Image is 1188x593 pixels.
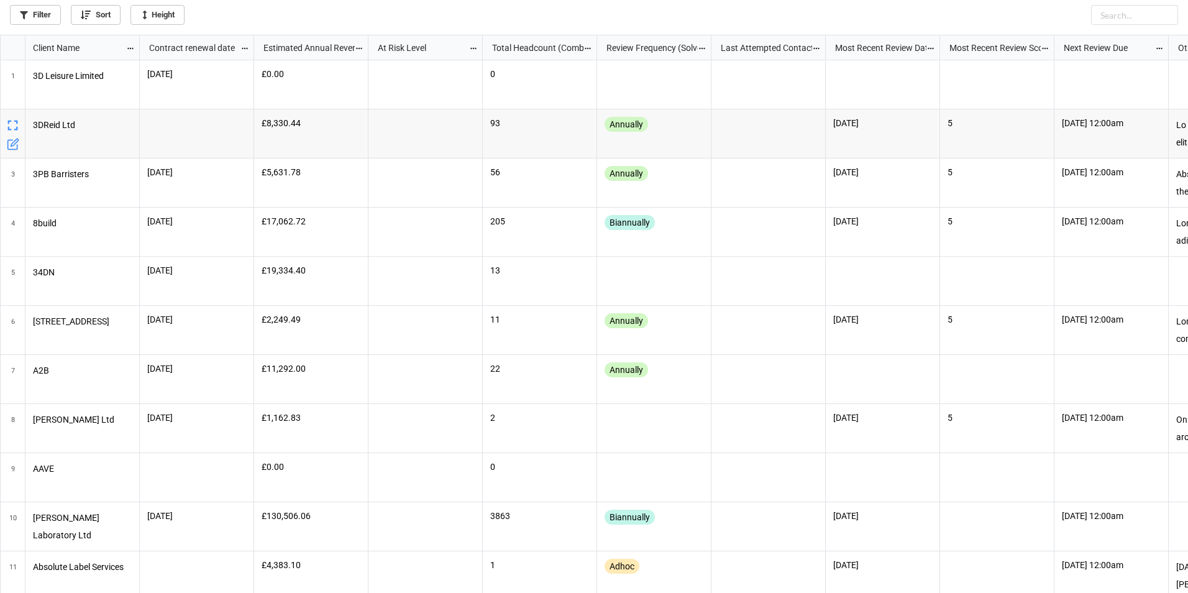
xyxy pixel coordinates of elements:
[1062,313,1161,326] p: [DATE] 12:00am
[1091,5,1178,25] input: Search...
[942,41,1040,55] div: Most Recent Review Score
[262,461,360,473] p: £0.00
[262,510,360,522] p: £130,506.06
[833,117,932,129] p: [DATE]
[25,41,126,55] div: Client Name
[33,461,132,478] p: AAVE
[9,502,17,551] span: 10
[833,166,932,178] p: [DATE]
[142,41,240,55] div: Contract renewal date
[262,117,360,129] p: £8,330.44
[11,257,15,305] span: 5
[605,215,655,230] div: Biannually
[1062,559,1161,571] p: [DATE] 12:00am
[833,411,932,424] p: [DATE]
[599,41,697,55] div: Review Frequency (Solvers)
[605,166,648,181] div: Annually
[490,313,589,326] p: 11
[11,306,15,354] span: 6
[147,510,246,522] p: [DATE]
[262,68,360,80] p: £0.00
[262,411,360,424] p: £1,162.83
[490,362,589,375] p: 22
[1,35,140,60] div: grid
[147,166,246,178] p: [DATE]
[605,559,639,574] div: Adhoc
[262,559,360,571] p: £4,383.10
[33,166,132,183] p: 3PB Barristers
[33,559,132,576] p: Absolute Label Services
[1062,215,1161,228] p: [DATE] 12:00am
[262,166,360,178] p: £5,631.78
[71,5,121,25] a: Sort
[33,117,132,134] p: 3DReid Ltd
[948,215,1046,228] p: 5
[833,313,932,326] p: [DATE]
[33,411,132,429] p: [PERSON_NAME] Ltd
[33,264,132,282] p: 34DN
[948,411,1046,424] p: 5
[33,215,132,232] p: 8build
[33,362,132,380] p: A2B
[833,215,932,228] p: [DATE]
[1062,411,1161,424] p: [DATE] 12:00am
[948,313,1046,326] p: 5
[490,166,589,178] p: 56
[262,215,360,228] p: £17,062.72
[147,362,246,375] p: [DATE]
[605,117,648,132] div: Annually
[490,68,589,80] p: 0
[490,215,589,228] p: 205
[605,313,648,328] div: Annually
[948,117,1046,129] p: 5
[11,60,15,109] span: 1
[828,41,926,55] div: Most Recent Review Date
[490,461,589,473] p: 0
[833,510,932,522] p: [DATE]
[147,264,246,277] p: [DATE]
[490,411,589,424] p: 2
[262,313,360,326] p: £2,249.49
[33,313,132,331] p: [STREET_ADDRESS]
[1062,166,1161,178] p: [DATE] 12:00am
[370,41,468,55] div: At Risk Level
[147,215,246,228] p: [DATE]
[147,68,246,80] p: [DATE]
[605,362,648,377] div: Annually
[33,68,132,85] p: 3D Leisure Limited
[262,264,360,277] p: £19,334.40
[490,510,589,522] p: 3863
[11,355,15,403] span: 7
[33,510,132,543] p: [PERSON_NAME] Laboratory Ltd
[11,159,15,207] span: 3
[147,411,246,424] p: [DATE]
[262,362,360,375] p: £11,292.00
[256,41,354,55] div: Estimated Annual Revenue
[147,313,246,326] p: [DATE]
[490,559,589,571] p: 1
[11,404,15,453] span: 8
[11,208,15,256] span: 4
[490,264,589,277] p: 13
[11,453,15,502] span: 9
[1062,510,1161,522] p: [DATE] 12:00am
[490,117,589,129] p: 93
[130,5,185,25] a: Height
[10,5,61,25] a: Filter
[833,559,932,571] p: [DATE]
[948,166,1046,178] p: 5
[485,41,583,55] div: Total Headcount (Combined)
[1062,117,1161,129] p: [DATE] 12:00am
[1056,41,1154,55] div: Next Review Due
[605,510,655,525] div: Biannually
[713,41,811,55] div: Last Attempted Contact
